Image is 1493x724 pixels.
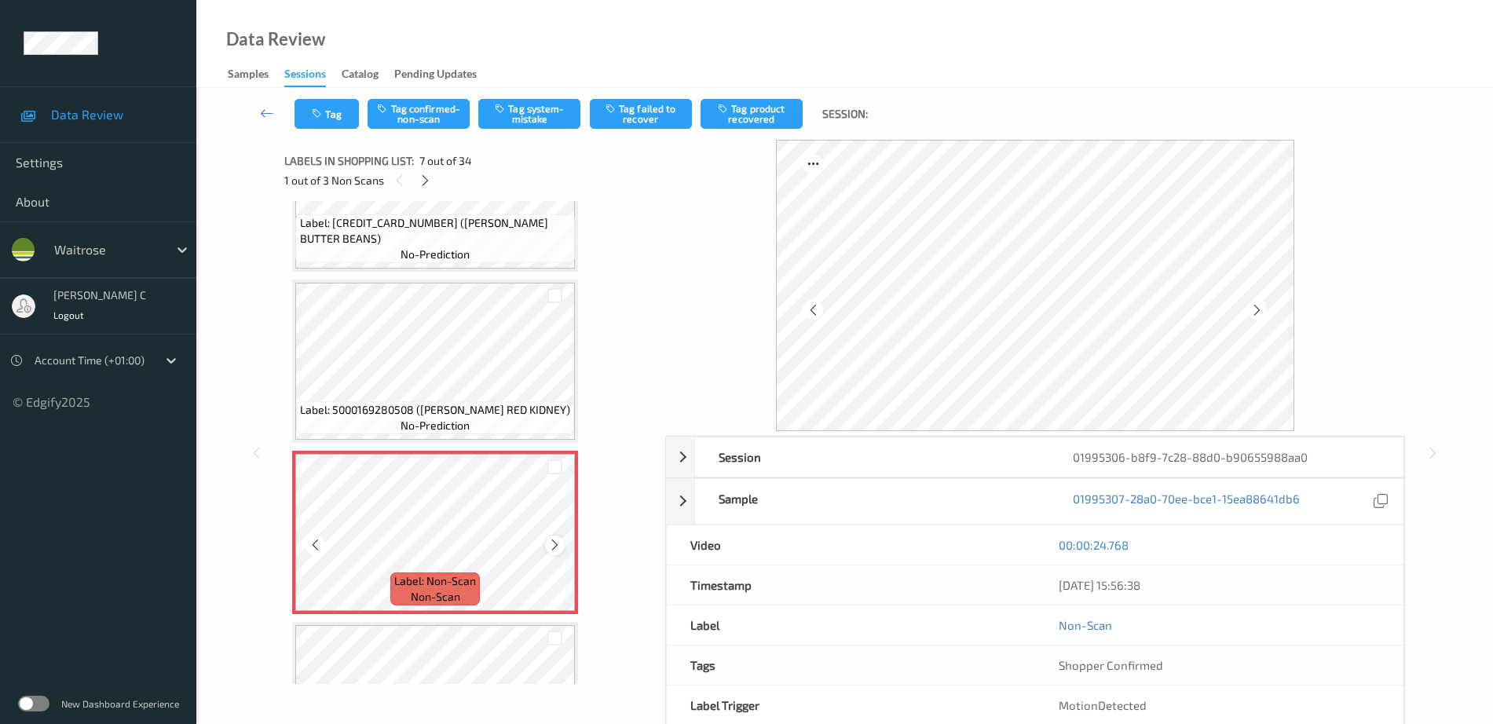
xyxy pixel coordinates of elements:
[1059,617,1112,633] a: Non-Scan
[342,66,379,86] div: Catalog
[394,66,477,86] div: Pending Updates
[1049,437,1403,477] div: 01995306-b8f9-7c28-88d0-b90655988aa0
[701,99,803,129] button: Tag product recovered
[394,573,476,589] span: Label: Non-Scan
[226,31,325,47] div: Data Review
[295,99,359,129] button: Tag
[695,437,1049,477] div: Session
[1059,658,1163,672] span: Shopper Confirmed
[590,99,692,129] button: Tag failed to recover
[1059,537,1129,553] a: 00:00:24.768
[695,479,1049,524] div: Sample
[228,66,269,86] div: Samples
[667,605,1035,645] div: Label
[300,402,570,418] span: Label: 5000169280508 ([PERSON_NAME] RED KIDNEY)
[411,589,460,605] span: non-scan
[1073,491,1300,512] a: 01995307-28a0-70ee-bce1-15ea88641db6
[284,153,414,169] span: Labels in shopping list:
[419,153,472,169] span: 7 out of 34
[1059,577,1380,593] div: [DATE] 15:56:38
[300,215,571,247] span: Label: [CREDIT_CARD_NUMBER] ([PERSON_NAME] BUTTER BEANS)
[284,66,326,87] div: Sessions
[666,437,1404,477] div: Session01995306-b8f9-7c28-88d0-b90655988aa0
[342,64,394,86] a: Catalog
[667,565,1035,605] div: Timestamp
[394,64,492,86] a: Pending Updates
[284,64,342,87] a: Sessions
[666,478,1404,525] div: Sample01995307-28a0-70ee-bce1-15ea88641db6
[401,418,470,433] span: no-prediction
[284,170,654,190] div: 1 out of 3 Non Scans
[401,247,470,262] span: no-prediction
[667,525,1035,565] div: Video
[478,99,580,129] button: Tag system-mistake
[228,64,284,86] a: Samples
[667,645,1035,685] div: Tags
[368,99,470,129] button: Tag confirmed-non-scan
[822,106,868,122] span: Session:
